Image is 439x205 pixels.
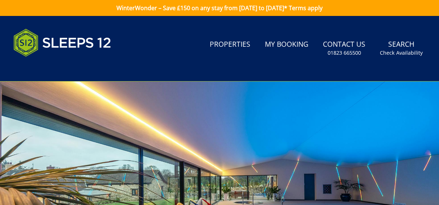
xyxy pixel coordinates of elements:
a: My Booking [262,37,311,53]
a: Contact Us01823 665500 [320,37,368,60]
small: 01823 665500 [328,49,361,57]
a: SearchCheck Availability [377,37,426,60]
small: Check Availability [380,49,423,57]
img: Sleeps 12 [13,25,111,61]
iframe: Customer reviews powered by Trustpilot [10,65,86,71]
a: Properties [207,37,253,53]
